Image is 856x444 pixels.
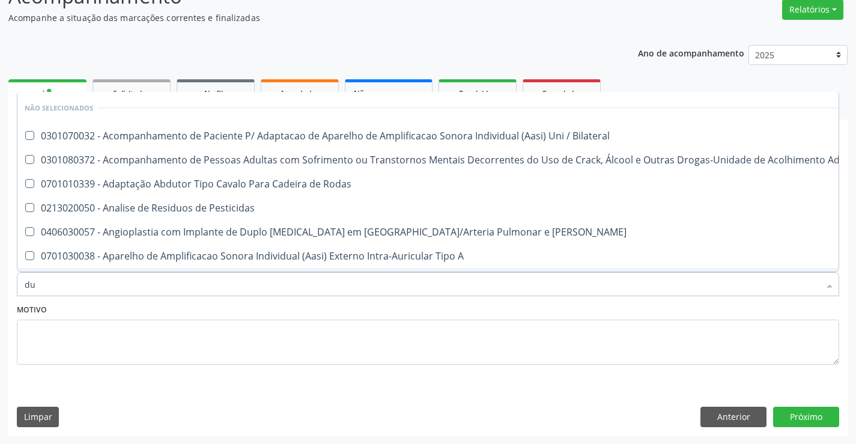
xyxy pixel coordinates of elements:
span: Na fila [204,88,227,99]
input: Buscar por procedimentos [25,272,819,296]
span: Solicitados [113,88,150,99]
label: Motivo [17,301,47,320]
p: Ano de acompanhamento [638,45,744,60]
button: Anterior [700,407,766,427]
span: Resolvidos [459,88,496,99]
span: Agendados [280,88,320,99]
button: Próximo [773,407,839,427]
div: person_add [41,87,54,100]
span: Não compareceram [354,88,423,99]
p: Acompanhe a situação das marcações correntes e finalizadas [8,11,596,24]
span: Cancelados [542,88,582,99]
